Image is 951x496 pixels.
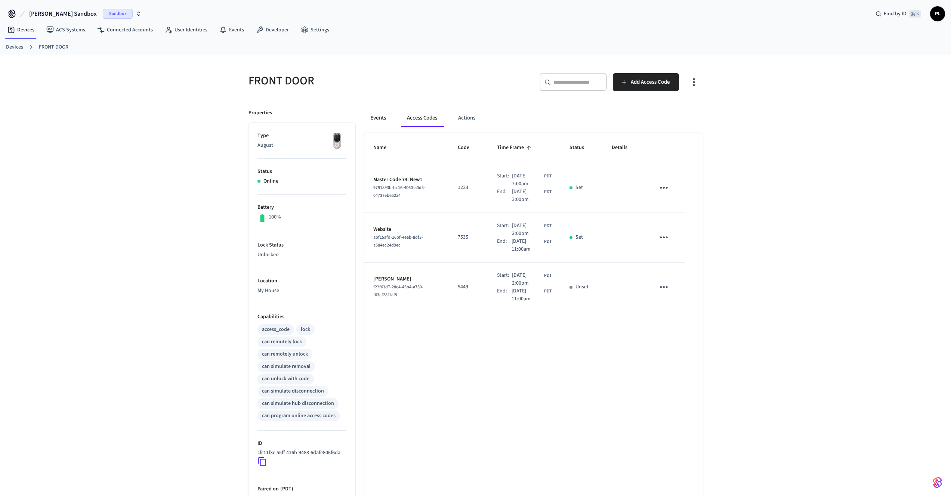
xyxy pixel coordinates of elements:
[91,23,159,37] a: Connected Accounts
[257,449,340,457] p: cfc11f3c-55ff-416b-9488-6dafe806f6da
[544,223,552,229] span: PDT
[364,109,392,127] button: Events
[512,188,543,204] span: [DATE] 3:00pm
[257,440,346,447] p: ID
[262,387,324,395] div: can simulate disconnection
[257,251,346,259] p: Unlocked
[512,172,552,188] div: America/Los_Angeles
[262,350,308,358] div: can remotely unlock
[248,73,471,89] h5: FRONT DOOR
[401,109,443,127] button: Access Codes
[544,272,552,279] span: PDT
[458,142,479,154] span: Code
[512,172,543,188] span: [DATE] 7:00am
[248,109,272,117] p: Properties
[257,132,346,140] p: Type
[631,77,670,87] span: Add Access Code
[262,412,336,420] div: can program online access codes
[6,43,23,51] a: Devices
[213,23,250,37] a: Events
[257,277,346,285] p: Location
[612,142,637,154] span: Details
[257,485,346,493] p: Paired on
[373,234,423,248] span: abf15afd-16bf-4eeb-8df3-a584ec24d9ec
[544,238,552,245] span: PDT
[40,23,91,37] a: ACS Systems
[373,226,440,233] p: Website
[512,287,552,303] div: America/Los_Angeles
[569,142,594,154] span: Status
[512,272,552,287] div: America/Los_Angeles
[364,133,703,312] table: sticky table
[575,233,583,241] p: Set
[373,142,396,154] span: Name
[544,189,552,195] span: PDT
[262,400,334,407] div: can simulate hub disconnection
[544,173,552,180] span: PDT
[301,326,310,334] div: lock
[279,485,293,493] span: ( PDT )
[544,288,552,295] span: PDT
[262,326,290,334] div: access_code
[512,222,552,238] div: America/Los_Angeles
[257,287,346,295] p: My House
[1,23,40,37] a: Devices
[263,177,278,185] p: Online
[870,7,927,21] div: Find by ID⌘ K
[512,222,543,238] span: [DATE] 2:00pm
[159,23,213,37] a: User Identities
[884,10,907,18] span: Find by ID
[269,213,281,221] p: 100%
[452,109,481,127] button: Actions
[262,375,309,383] div: can unlock with code
[328,132,346,151] img: Yale Assure Touchscreen Wifi Smart Lock, Satin Nickel, Front
[257,313,346,321] p: Capabilities
[250,23,295,37] a: Developer
[373,176,440,184] p: Master Code 74: New1
[930,6,945,21] button: PL
[458,184,479,192] p: 1233
[39,43,68,51] a: FRONT DOOR
[512,238,543,253] span: [DATE] 11:00am
[497,238,512,253] div: End:
[497,222,512,238] div: Start:
[257,241,346,249] p: Lock Status
[373,275,440,283] p: [PERSON_NAME]
[29,9,97,18] span: [PERSON_NAME] Sandbox
[257,142,346,149] p: August
[497,172,512,188] div: Start:
[512,272,543,287] span: [DATE] 2:00pm
[257,168,346,176] p: Status
[497,142,534,154] span: Time Frame
[497,272,512,287] div: Start:
[295,23,335,37] a: Settings
[262,363,311,371] div: can simulate removal
[458,233,479,241] p: 7535
[512,287,543,303] span: [DATE] 11:00am
[575,283,589,291] p: Unset
[373,284,423,298] span: f22f63d7-28c4-45b4-a730-f63cf28f1af9
[458,283,479,291] p: 5449
[497,287,512,303] div: End:
[931,7,944,21] span: PL
[364,109,703,127] div: ant example
[512,188,552,204] div: America/Los_Angeles
[909,10,921,18] span: ⌘ K
[262,338,302,346] div: can remotely lock
[497,188,512,204] div: End:
[257,204,346,211] p: Battery
[373,185,425,199] span: 9791893b-bc16-4060-a0d5-04737eb652a4
[512,238,552,253] div: America/Los_Angeles
[575,184,583,192] p: Set
[613,73,679,91] button: Add Access Code
[933,477,942,489] img: SeamLogoGradient.69752ec5.svg
[103,9,133,19] span: Sandbox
